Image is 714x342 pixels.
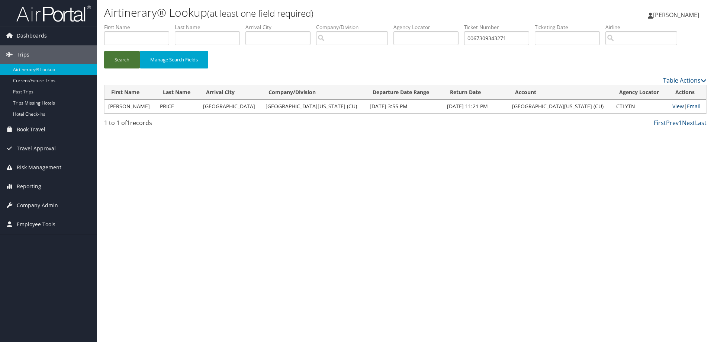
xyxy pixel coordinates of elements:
[508,85,612,100] th: Account: activate to sort column ascending
[443,100,509,113] td: [DATE] 11:21 PM
[156,100,199,113] td: PRICE
[393,23,464,31] label: Agency Locator
[156,85,199,100] th: Last Name: activate to sort column ascending
[17,177,41,196] span: Reporting
[207,7,313,19] small: (at least one field required)
[17,120,45,139] span: Book Travel
[127,119,130,127] span: 1
[605,23,683,31] label: Airline
[669,100,706,113] td: |
[245,23,316,31] label: Arrival City
[612,100,669,113] td: CTLYTN
[612,85,669,100] th: Agency Locator: activate to sort column ascending
[104,51,140,68] button: Search
[104,5,506,20] h1: Airtinerary® Lookup
[199,85,262,100] th: Arrival City: activate to sort column ascending
[104,23,175,31] label: First Name
[366,85,443,100] th: Departure Date Range: activate to sort column ascending
[17,215,55,234] span: Employee Tools
[17,139,56,158] span: Travel Approval
[508,100,612,113] td: [GEOGRAPHIC_DATA][US_STATE] (CU)
[140,51,208,68] button: Manage Search Fields
[679,119,682,127] a: 1
[17,196,58,215] span: Company Admin
[175,23,245,31] label: Last Name
[262,100,366,113] td: [GEOGRAPHIC_DATA][US_STATE] (CU)
[17,158,61,177] span: Risk Management
[666,119,679,127] a: Prev
[654,119,666,127] a: First
[464,23,535,31] label: Ticket Number
[17,45,29,64] span: Trips
[104,85,156,100] th: First Name: activate to sort column ascending
[316,23,393,31] label: Company/Division
[695,119,707,127] a: Last
[443,85,509,100] th: Return Date: activate to sort column ascending
[199,100,262,113] td: [GEOGRAPHIC_DATA]
[663,76,707,84] a: Table Actions
[687,103,701,110] a: Email
[262,85,366,100] th: Company/Division
[682,119,695,127] a: Next
[648,4,707,26] a: [PERSON_NAME]
[672,103,684,110] a: View
[104,118,247,131] div: 1 to 1 of records
[535,23,605,31] label: Ticketing Date
[669,85,706,100] th: Actions
[366,100,443,113] td: [DATE] 3:55 PM
[653,11,699,19] span: [PERSON_NAME]
[104,100,156,113] td: [PERSON_NAME]
[16,5,91,22] img: airportal-logo.png
[17,26,47,45] span: Dashboards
